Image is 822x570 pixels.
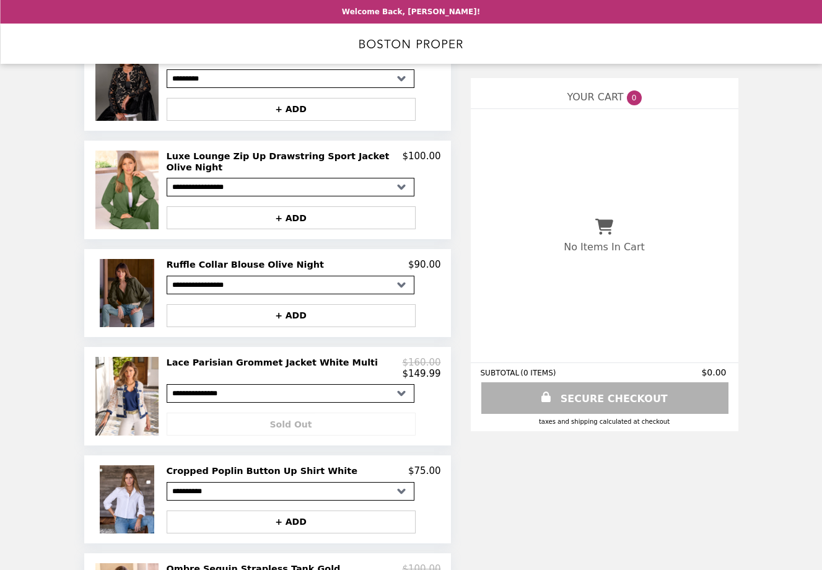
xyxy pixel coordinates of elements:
[167,178,414,196] select: Select a product variant
[167,465,362,476] h2: Cropped Poplin Button Up Shirt White
[359,31,463,56] img: Brand Logo
[481,418,728,425] div: Taxes and Shipping calculated at checkout
[167,276,414,294] select: Select a product variant
[167,98,416,121] button: + ADD
[95,42,162,121] img: Floral Velvet Collarless Lady Jacket Black
[481,369,521,377] span: SUBTOTAL
[100,465,157,533] img: Cropped Poplin Button Up Shirt White
[408,259,441,270] p: $90.00
[520,369,556,377] span: ( 0 ITEMS )
[167,206,416,229] button: + ADD
[167,482,414,501] select: Select a product variant
[167,304,416,327] button: + ADD
[167,384,414,403] select: Select a product variant
[342,7,480,16] p: Welcome Back, [PERSON_NAME]!
[627,90,642,105] span: 0
[167,357,383,368] h2: Lace Parisian Grommet Jacket White Multi
[402,357,440,368] p: $160.00
[567,91,623,103] span: YOUR CART
[402,368,440,379] p: $149.99
[95,151,162,230] img: Luxe Lounge Zip Up Drawstring Sport Jacket Olive Night
[402,151,440,173] p: $100.00
[167,151,403,173] h2: Luxe Lounge Zip Up Drawstring Sport Jacket Olive Night
[167,259,329,270] h2: Ruffle Collar Blouse Olive Night
[167,511,416,533] button: + ADD
[701,367,728,377] span: $0.00
[95,357,162,436] img: Lace Parisian Grommet Jacket White Multi
[167,69,414,88] select: Select a product variant
[564,241,644,253] p: No Items In Cart
[100,259,157,327] img: Ruffle Collar Blouse Olive Night
[408,465,441,476] p: $75.00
